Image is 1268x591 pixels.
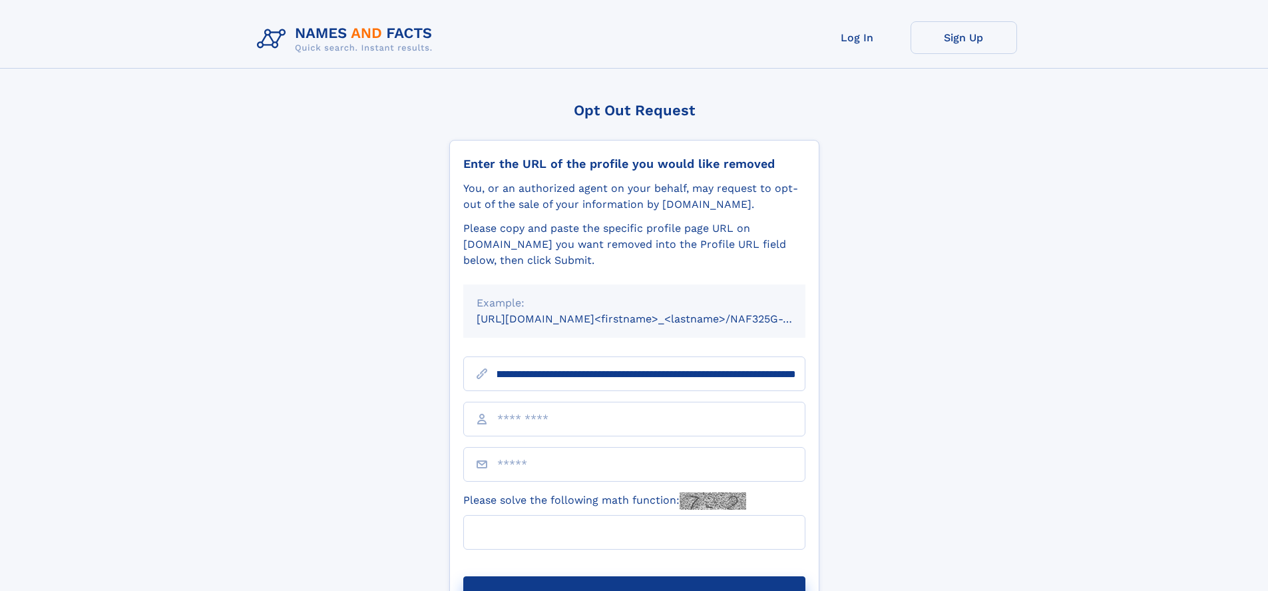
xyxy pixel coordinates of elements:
[911,21,1017,54] a: Sign Up
[463,221,805,269] div: Please copy and paste the specific profile page URL on [DOMAIN_NAME] you want removed into the Pr...
[463,181,805,213] div: You, or an authorized agent on your behalf, may request to opt-out of the sale of your informatio...
[477,312,831,325] small: [URL][DOMAIN_NAME]<firstname>_<lastname>/NAF325G-xxxxxxxx
[449,102,819,119] div: Opt Out Request
[463,157,805,171] div: Enter the URL of the profile you would like removed
[804,21,911,54] a: Log In
[252,21,443,57] img: Logo Names and Facts
[463,492,746,510] label: Please solve the following math function:
[477,295,792,311] div: Example:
